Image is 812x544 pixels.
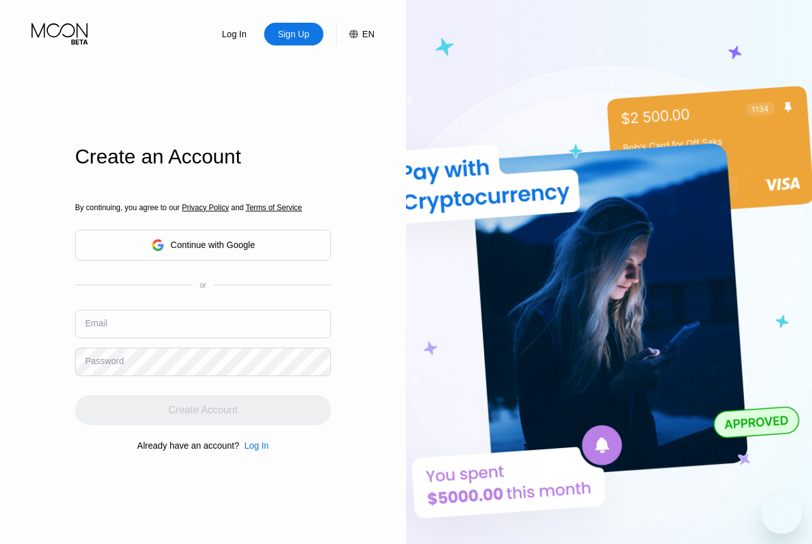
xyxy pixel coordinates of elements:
[85,356,124,366] div: Password
[85,318,107,328] div: Email
[75,230,331,261] div: Continue with Google
[205,23,264,45] div: Log In
[246,203,302,212] span: Terms of Service
[244,441,269,451] div: Log In
[336,23,374,45] div: EN
[200,281,207,290] div: or
[137,441,240,451] div: Already have an account?
[221,28,248,40] div: Log In
[762,494,802,534] iframe: Button to launch messaging window
[277,28,311,40] div: Sign Up
[171,240,255,250] div: Continue with Google
[264,23,323,45] div: Sign Up
[182,203,229,212] span: Privacy Policy
[75,145,331,169] div: Create an Account
[75,203,331,212] div: By continuing, you agree to our
[239,441,269,451] div: Log In
[362,29,374,39] div: EN
[229,203,246,212] span: and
